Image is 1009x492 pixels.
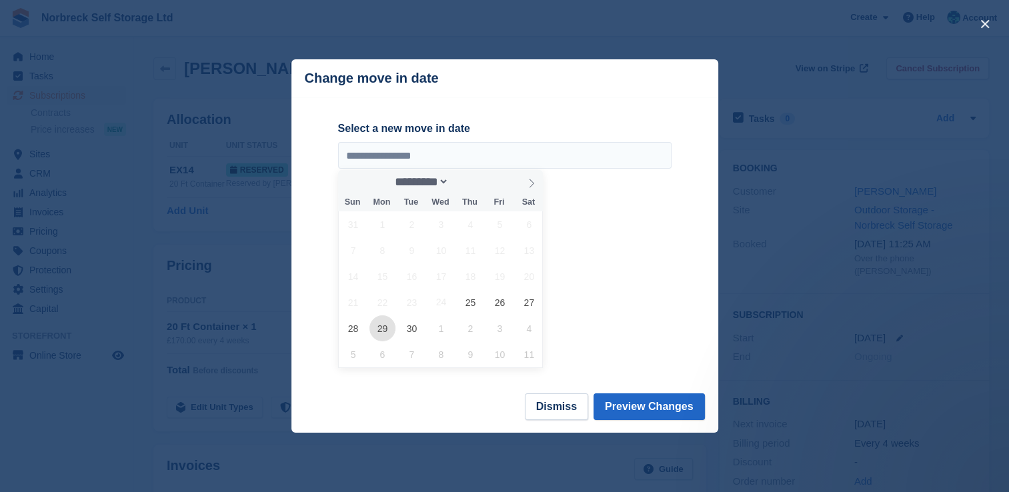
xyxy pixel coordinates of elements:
[369,211,395,237] span: September 1, 2025
[369,289,395,315] span: September 22, 2025
[457,341,483,367] span: October 9, 2025
[399,315,425,341] span: September 30, 2025
[399,237,425,263] span: September 9, 2025
[428,211,454,237] span: September 3, 2025
[369,263,395,289] span: September 15, 2025
[484,198,514,207] span: Fri
[390,175,449,189] select: Month
[338,198,367,207] span: Sun
[367,198,396,207] span: Mon
[369,237,395,263] span: September 8, 2025
[457,237,483,263] span: September 11, 2025
[516,263,542,289] span: September 20, 2025
[338,121,672,137] label: Select a new move in date
[399,289,425,315] span: September 23, 2025
[516,341,542,367] span: October 11, 2025
[516,211,542,237] span: September 6, 2025
[974,13,996,35] button: close
[399,263,425,289] span: September 16, 2025
[516,289,542,315] span: September 27, 2025
[396,198,425,207] span: Tue
[487,211,513,237] span: September 5, 2025
[428,263,454,289] span: September 17, 2025
[487,341,513,367] span: October 10, 2025
[340,289,366,315] span: September 21, 2025
[457,315,483,341] span: October 2, 2025
[428,341,454,367] span: October 8, 2025
[449,175,491,189] input: Year
[487,289,513,315] span: September 26, 2025
[525,393,588,420] button: Dismiss
[340,211,366,237] span: August 31, 2025
[457,211,483,237] span: September 4, 2025
[457,263,483,289] span: September 18, 2025
[428,315,454,341] span: October 1, 2025
[369,315,395,341] span: September 29, 2025
[340,263,366,289] span: September 14, 2025
[305,71,439,86] p: Change move in date
[594,393,705,420] button: Preview Changes
[514,198,543,207] span: Sat
[516,237,542,263] span: September 13, 2025
[455,198,484,207] span: Thu
[340,315,366,341] span: September 28, 2025
[428,237,454,263] span: September 10, 2025
[487,263,513,289] span: September 19, 2025
[399,211,425,237] span: September 2, 2025
[369,341,395,367] span: October 6, 2025
[428,289,454,315] span: September 24, 2025
[340,341,366,367] span: October 5, 2025
[399,341,425,367] span: October 7, 2025
[425,198,455,207] span: Wed
[457,289,483,315] span: September 25, 2025
[340,237,366,263] span: September 7, 2025
[516,315,542,341] span: October 4, 2025
[487,315,513,341] span: October 3, 2025
[487,237,513,263] span: September 12, 2025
